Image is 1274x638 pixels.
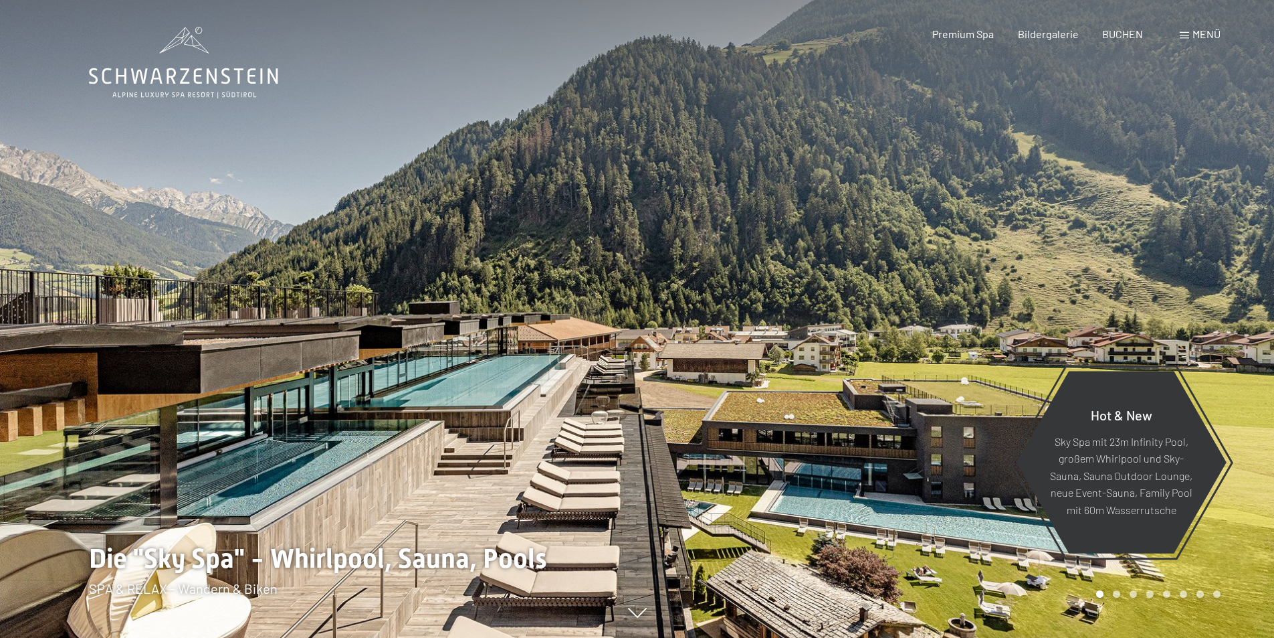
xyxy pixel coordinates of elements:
div: Carousel Page 4 [1146,590,1154,598]
div: Carousel Page 7 [1196,590,1204,598]
a: Hot & New Sky Spa mit 23m Infinity Pool, großem Whirlpool und Sky-Sauna, Sauna Outdoor Lounge, ne... [1015,370,1227,554]
span: Hot & New [1091,406,1152,422]
div: Carousel Page 2 [1113,590,1120,598]
a: BUCHEN [1102,27,1143,40]
div: Carousel Page 5 [1163,590,1170,598]
a: Premium Spa [932,27,994,40]
div: Carousel Page 6 [1180,590,1187,598]
a: Bildergalerie [1018,27,1079,40]
div: Carousel Page 3 [1130,590,1137,598]
div: Carousel Page 1 (Current Slide) [1096,590,1103,598]
span: Menü [1192,27,1220,40]
div: Carousel Pagination [1091,590,1220,598]
p: Sky Spa mit 23m Infinity Pool, großem Whirlpool und Sky-Sauna, Sauna Outdoor Lounge, neue Event-S... [1049,432,1194,518]
div: Carousel Page 8 [1213,590,1220,598]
